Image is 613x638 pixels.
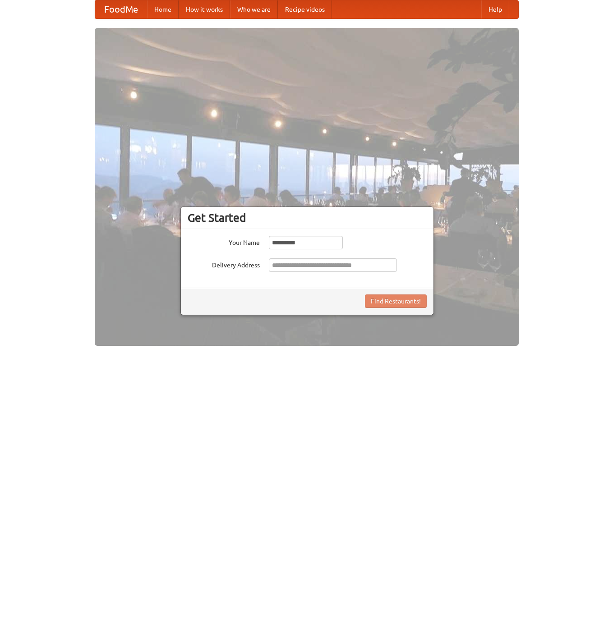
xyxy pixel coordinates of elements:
[188,258,260,270] label: Delivery Address
[188,211,427,225] h3: Get Started
[95,0,147,18] a: FoodMe
[365,294,427,308] button: Find Restaurants!
[188,236,260,247] label: Your Name
[278,0,332,18] a: Recipe videos
[147,0,179,18] a: Home
[179,0,230,18] a: How it works
[481,0,509,18] a: Help
[230,0,278,18] a: Who we are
